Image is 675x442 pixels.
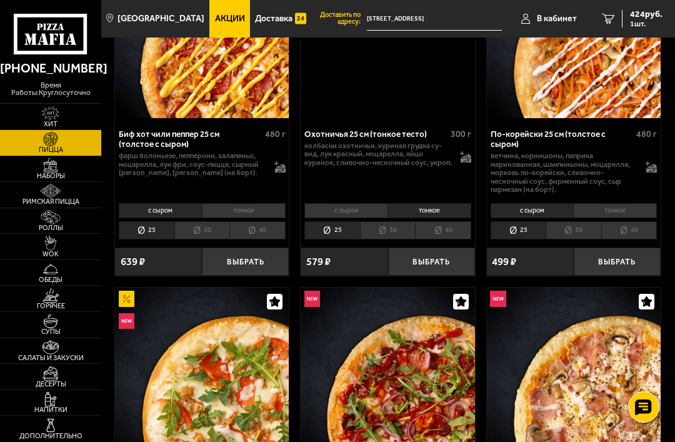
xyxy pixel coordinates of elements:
[215,14,245,23] span: Акции
[415,221,471,239] li: 40
[121,256,145,267] span: 639 ₽
[636,129,657,139] span: 480 г
[117,14,204,23] span: [GEOGRAPHIC_DATA]
[119,152,267,178] p: фарш болоньезе, пепперони, халапеньо, моцарелла, лук фри, соус-пицца, сырный [PERSON_NAME], [PERS...
[304,221,360,239] li: 25
[574,248,661,276] button: Выбрать
[491,221,546,239] li: 25
[546,221,601,239] li: 30
[295,11,306,26] img: 15daf4d41897b9f0e9f617042186c801.svg
[490,291,506,306] img: Новинка
[312,12,367,26] span: Доставить по адресу:
[255,14,292,23] span: Доставка
[304,291,320,306] img: Новинка
[630,10,662,19] span: 424 руб.
[491,203,574,218] li: с сыром
[601,221,657,239] li: 40
[119,203,202,218] li: с сыром
[119,221,174,239] li: 25
[492,256,516,267] span: 499 ₽
[202,203,286,218] li: тонкое
[229,221,286,239] li: 40
[174,221,230,239] li: 30
[537,14,577,23] span: В кабинет
[573,203,657,218] li: тонкое
[360,221,416,239] li: 30
[367,8,502,31] span: Бухарестская улица, 118к4
[451,129,471,139] span: 300 г
[306,256,331,267] span: 579 ₽
[304,142,452,168] p: колбаски охотничьи, куриная грудка су-вид, лук красный, моцарелла, яйцо куриное, сливочно-чесночн...
[491,152,639,194] p: ветчина, корнишоны, паприка маринованная, шампиньоны, моцарелла, морковь по-корейски, сливочно-че...
[119,313,134,329] img: Новинка
[304,129,447,139] div: Охотничья 25 см (тонкое тесто)
[265,129,286,139] span: 480 г
[491,129,634,149] div: По-корейски 25 см (толстое с сыром)
[630,20,662,28] span: 1 шт.
[304,203,387,218] li: с сыром
[119,129,262,149] div: Биф хот чили пеппер 25 см (толстое с сыром)
[119,291,134,306] img: Акционный
[388,248,475,276] button: Выбрать
[367,8,502,31] input: Ваш адрес доставки
[202,248,289,276] button: Выбрать
[387,203,471,218] li: тонкое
